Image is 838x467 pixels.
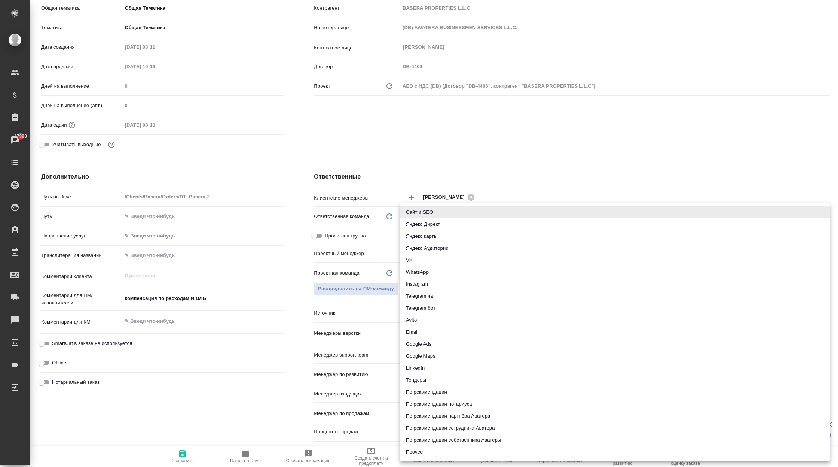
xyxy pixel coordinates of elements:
li: Яндекс Директ [400,218,830,230]
li: Instagram [400,278,830,290]
li: Google Maps [400,350,830,362]
li: Telegram бот [400,302,830,314]
li: Google Ads [400,338,830,350]
li: По рекомендации нотариуса [400,398,830,410]
li: Яндекс Аудитории [400,242,830,254]
li: По рекомендации партнёра Аватера [400,410,830,422]
li: По рекомендации собственника Аватеры [400,434,830,446]
li: По рекомендации сотрудника Аватера [400,422,830,434]
li: Тендеры [400,374,830,386]
li: Email [400,326,830,338]
li: Сайт и SEO [400,206,830,218]
li: Avito [400,314,830,326]
li: Прочее [400,446,830,458]
li: WhatsApp [400,266,830,278]
li: LinkedIn [400,362,830,374]
li: Telegram чат [400,290,830,302]
li: VK [400,254,830,266]
li: По рекомендации [400,386,830,398]
li: Яндекс карты [400,230,830,242]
